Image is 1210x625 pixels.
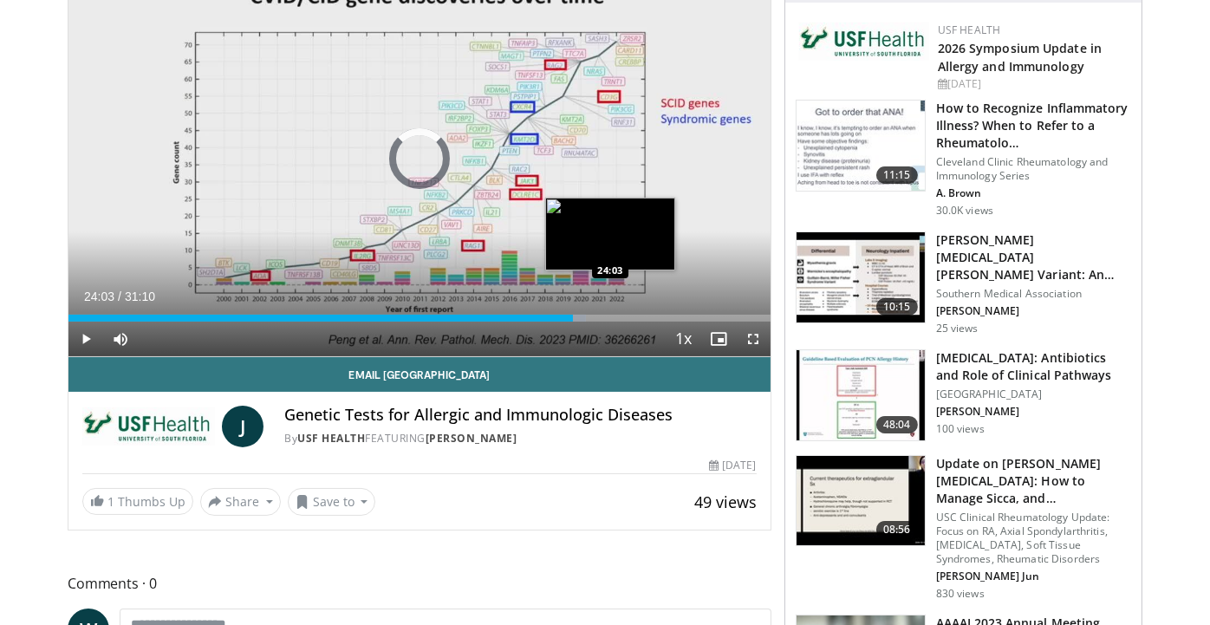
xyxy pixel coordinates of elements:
[938,76,1128,92] div: [DATE]
[284,406,756,425] h4: Genetic Tests for Allergic and Immunologic Diseases
[545,198,675,270] img: image.jpeg
[936,511,1131,566] p: USC Clinical Rheumatology Update: Focus on RA, Axial Spondylarthritis, [MEDICAL_DATA], Soft Tissu...
[284,431,756,446] div: By FEATURING
[84,290,114,303] span: 24:03
[426,431,517,446] a: [PERSON_NAME]
[936,422,985,436] p: 100 views
[288,488,376,516] button: Save to
[876,416,918,433] span: 48:04
[936,322,979,335] p: 25 views
[936,304,1131,318] p: [PERSON_NAME]
[936,186,1131,200] p: A. Brown
[797,350,925,440] img: d92ba53c-81a5-4fe8-a45c-62030a108d01.150x105_q85_crop-smart_upscale.jpg
[68,315,771,322] div: Progress Bar
[936,587,985,601] p: 830 views
[82,488,193,515] a: 1 Thumbs Up
[797,456,925,546] img: 75dd4f1c-2463-4808-bf81-1cd593dbf200.150x105_q85_crop-smart_upscale.jpg
[936,204,993,218] p: 30.0K views
[936,455,1131,507] h3: Update on [PERSON_NAME][MEDICAL_DATA]: How to Manage Sicca, and Extraglandula…
[936,570,1131,583] p: [PERSON_NAME] Jun
[709,458,756,473] div: [DATE]
[936,405,1131,419] p: [PERSON_NAME]
[936,287,1131,301] p: Southern Medical Association
[118,290,121,303] span: /
[936,155,1131,183] p: Cleveland Clinic Rheumatology and Immunology Series
[200,488,281,516] button: Share
[796,231,1131,335] a: 10:15 [PERSON_NAME][MEDICAL_DATA][PERSON_NAME] Variant: An Anti-GQ1b Antibody Positive Patie… Sou...
[667,322,701,356] button: Playback Rate
[82,406,215,447] img: USF Health
[797,101,925,191] img: 5cecf4a9-46a2-4e70-91ad-1322486e7ee4.150x105_q85_crop-smart_upscale.jpg
[694,492,757,512] span: 49 views
[736,322,771,356] button: Fullscreen
[938,40,1102,75] a: 2026 Symposium Update in Allergy and Immunology
[107,493,114,510] span: 1
[103,322,138,356] button: Mute
[799,23,929,61] img: 6ba8804a-8538-4002-95e7-a8f8012d4a11.png.150x105_q85_autocrop_double_scale_upscale_version-0.2.jpg
[222,406,263,447] a: J
[938,23,1001,37] a: USF Health
[936,387,1131,401] p: [GEOGRAPHIC_DATA]
[797,232,925,322] img: 48453a70-5670-44db-b11a-edfdc2b4e853.150x105_q85_crop-smart_upscale.jpg
[876,166,918,184] span: 11:15
[936,231,1131,283] h3: [PERSON_NAME][MEDICAL_DATA][PERSON_NAME] Variant: An Anti-GQ1b Antibody Positive Patie…
[68,572,771,595] span: Comments 0
[876,298,918,316] span: 10:15
[876,521,918,538] span: 08:56
[796,349,1131,441] a: 48:04 [MEDICAL_DATA]: Antibiotics and Role of Clinical Pathways [GEOGRAPHIC_DATA] [PERSON_NAME] 1...
[68,357,771,392] a: Email [GEOGRAPHIC_DATA]
[125,290,155,303] span: 31:10
[68,322,103,356] button: Play
[796,455,1131,601] a: 08:56 Update on [PERSON_NAME][MEDICAL_DATA]: How to Manage Sicca, and Extraglandula… USC Clinical...
[701,322,736,356] button: Enable picture-in-picture mode
[936,100,1131,152] h3: How to Recognize Inflammatory Illness? When to Refer to a Rheumatolo…
[297,431,365,446] a: USF Health
[796,100,1131,218] a: 11:15 How to Recognize Inflammatory Illness? When to Refer to a Rheumatolo… Cleveland Clinic Rheu...
[936,349,1131,384] h3: [MEDICAL_DATA]: Antibiotics and Role of Clinical Pathways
